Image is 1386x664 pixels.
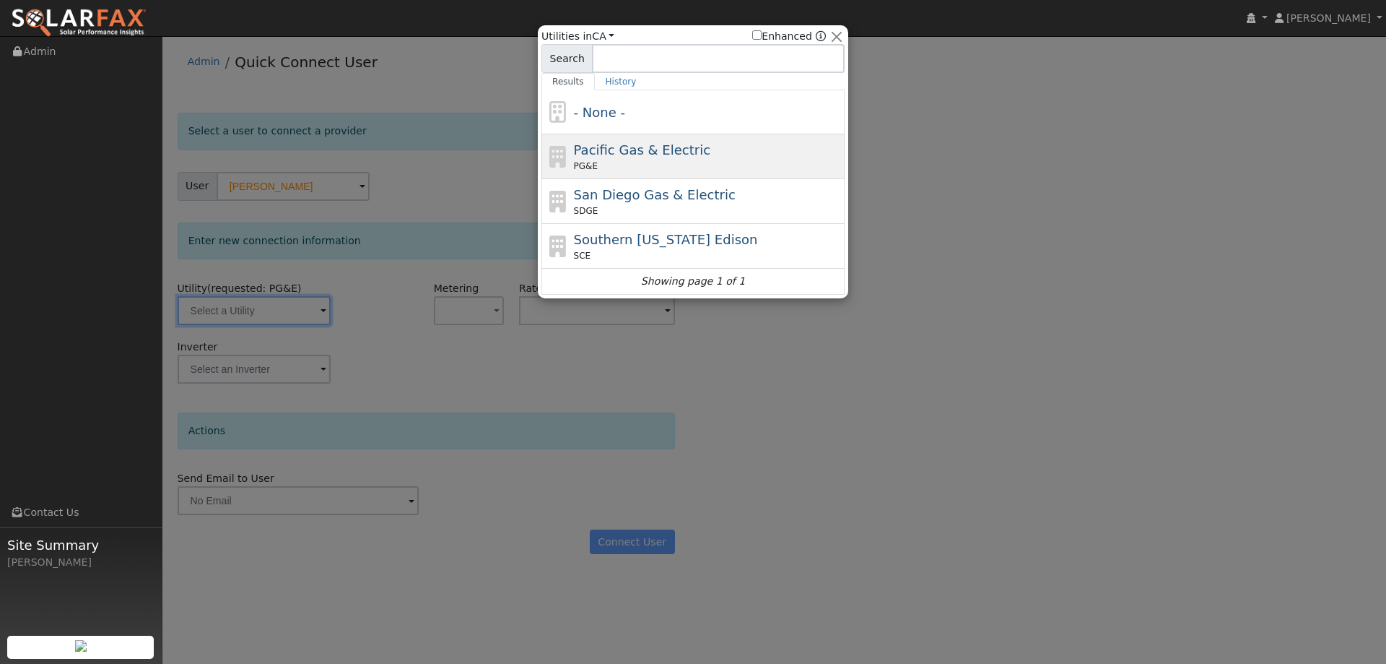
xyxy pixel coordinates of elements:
[541,44,593,73] span: Search
[7,535,154,555] span: Site Summary
[752,30,762,40] input: Enhanced
[574,204,598,217] span: SDGE
[592,30,614,42] a: CA
[574,249,591,262] span: SCE
[574,142,710,158] span: Pacific Gas & Electric
[641,274,745,289] i: Showing page 1 of 1
[595,73,648,90] a: History
[574,187,736,202] span: San Diego Gas & Electric
[752,29,812,44] label: Enhanced
[752,29,826,44] span: Show enhanced providers
[816,30,826,42] a: Enhanced Providers
[1286,12,1371,24] span: [PERSON_NAME]
[7,555,154,570] div: [PERSON_NAME]
[11,8,147,38] img: SolarFax
[75,640,87,652] img: retrieve
[574,105,625,120] span: - None -
[574,232,758,247] span: Southern [US_STATE] Edison
[541,29,614,44] span: Utilities in
[541,73,595,90] a: Results
[574,160,598,173] span: PG&E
